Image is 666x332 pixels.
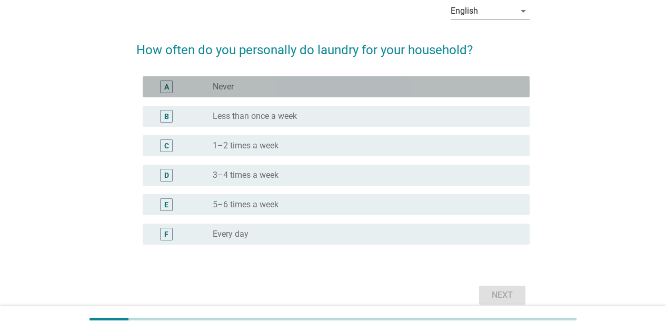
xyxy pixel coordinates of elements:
div: A [164,81,169,92]
div: D [164,169,169,180]
label: 3–4 times a week [213,170,279,180]
div: B [164,110,169,122]
h2: How often do you personally do laundry for your household? [136,30,530,59]
label: Less than once a week [213,111,297,122]
div: E [164,199,168,210]
label: 5–6 times a week [213,199,279,210]
i: arrow_drop_down [517,5,530,17]
div: C [164,140,169,151]
label: Never [213,82,234,92]
div: English [451,6,478,16]
label: 1–2 times a week [213,140,279,151]
div: F [164,228,168,239]
label: Every day [213,229,248,239]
